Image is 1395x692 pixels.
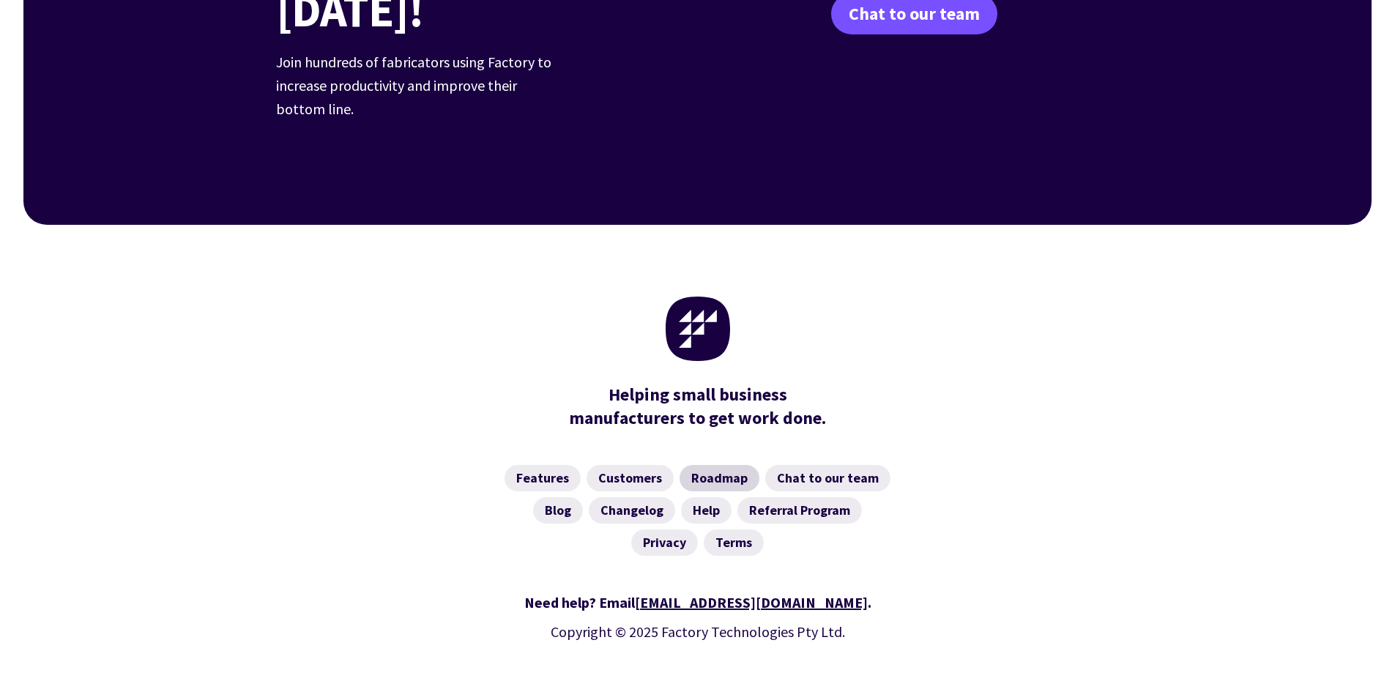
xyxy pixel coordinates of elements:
[765,465,890,491] a: Chat to our team
[635,593,868,611] a: [EMAIL_ADDRESS][DOMAIN_NAME]
[562,383,833,430] div: manufacturers to get work done.
[276,51,562,121] p: Join hundreds of fabricators using Factory to increase productivity and improve their bottom line.
[681,497,732,524] a: Help
[505,465,581,491] a: Features
[589,497,675,524] a: Changelog
[680,465,759,491] a: Roadmap
[737,497,862,524] a: Referral Program
[704,529,764,556] a: Terms
[276,591,1120,614] div: Need help? Email .
[609,383,787,406] mark: Helping small business
[587,465,674,491] a: Customers
[276,465,1120,556] nav: Footer Navigation
[631,529,698,556] a: Privacy
[1067,103,1395,692] iframe: Chat Widget
[533,497,583,524] a: Blog
[276,620,1120,644] p: Copyright © 2025 Factory Technologies Pty Ltd.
